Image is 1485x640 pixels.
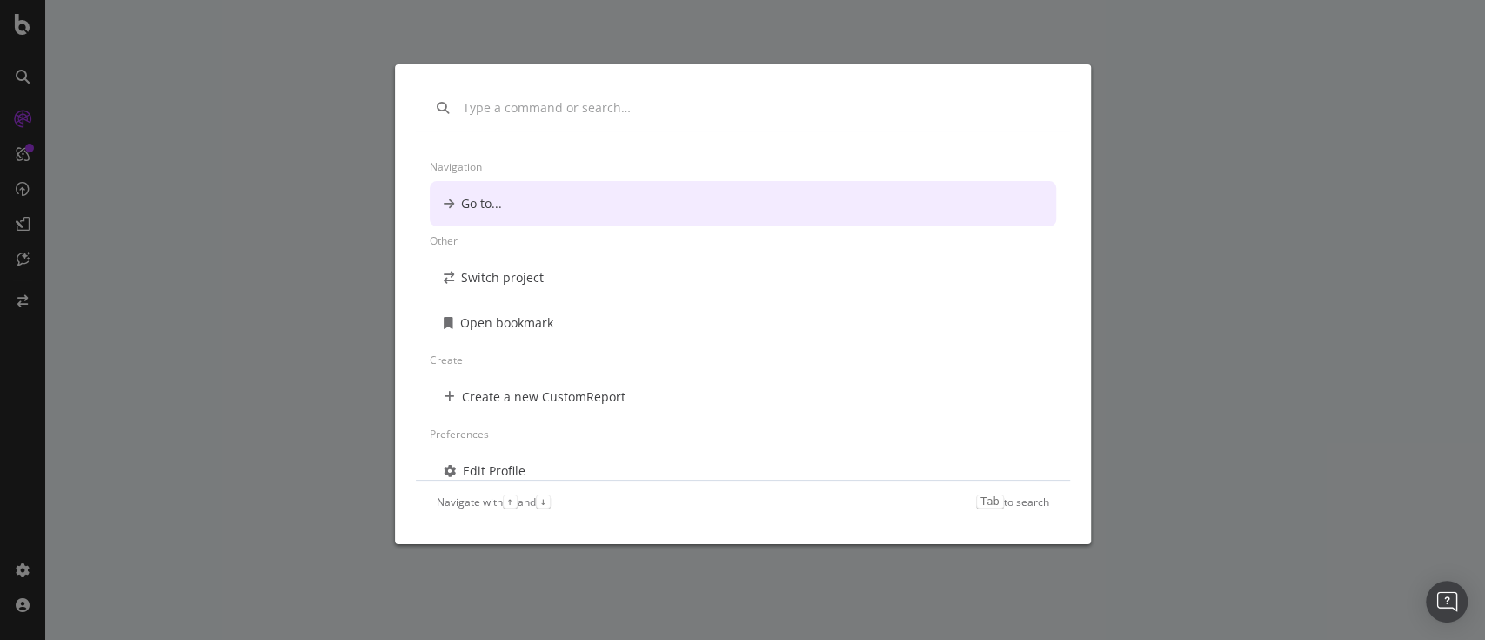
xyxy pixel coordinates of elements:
kbd: ↓ [536,495,551,509]
div: Open bookmark [460,314,553,332]
div: Navigate with and [437,495,551,509]
div: Navigation [430,152,1056,181]
div: modal [395,64,1091,544]
input: Type a command or search… [463,99,1049,117]
div: Create a new CustomReport [462,388,625,406]
div: Create [430,346,1056,374]
kbd: ↑ [503,495,518,509]
div: Edit Profile [463,462,525,480]
div: Preferences [430,420,1056,448]
div: Other [430,226,1056,255]
div: Switch project [461,269,544,286]
kbd: Tab [976,495,1004,509]
div: Open Intercom Messenger [1426,581,1468,623]
div: Go to... [461,195,502,212]
div: to search [976,495,1049,509]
